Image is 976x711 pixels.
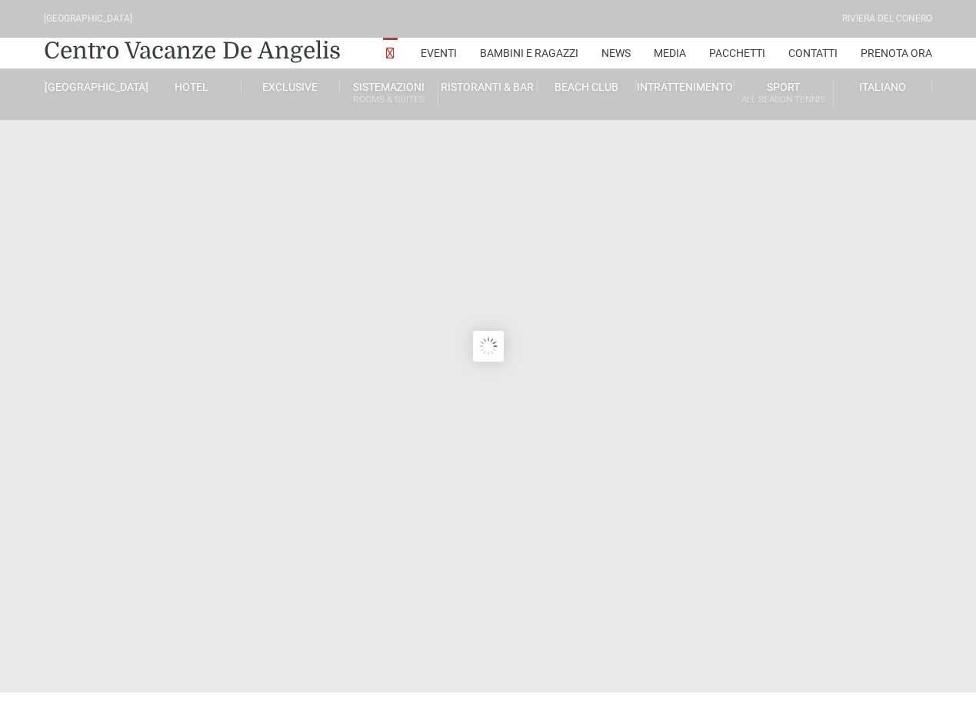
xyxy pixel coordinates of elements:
[142,80,241,94] a: Hotel
[834,80,932,94] a: Italiano
[538,80,636,94] a: Beach Club
[734,80,833,108] a: SportAll Season Tennis
[340,92,438,107] small: Rooms & Suites
[859,81,906,93] span: Italiano
[788,38,838,68] a: Contatti
[654,38,686,68] a: Media
[242,80,340,94] a: Exclusive
[709,38,765,68] a: Pacchetti
[340,80,438,108] a: SistemazioniRooms & Suites
[601,38,631,68] a: News
[636,80,734,94] a: Intrattenimento
[421,38,457,68] a: Eventi
[480,38,578,68] a: Bambini e Ragazzi
[438,80,537,94] a: Ristoranti & Bar
[44,80,142,94] a: [GEOGRAPHIC_DATA]
[861,38,932,68] a: Prenota Ora
[44,12,132,26] div: [GEOGRAPHIC_DATA]
[842,12,932,26] div: Riviera Del Conero
[44,35,341,66] a: Centro Vacanze De Angelis
[734,92,832,107] small: All Season Tennis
